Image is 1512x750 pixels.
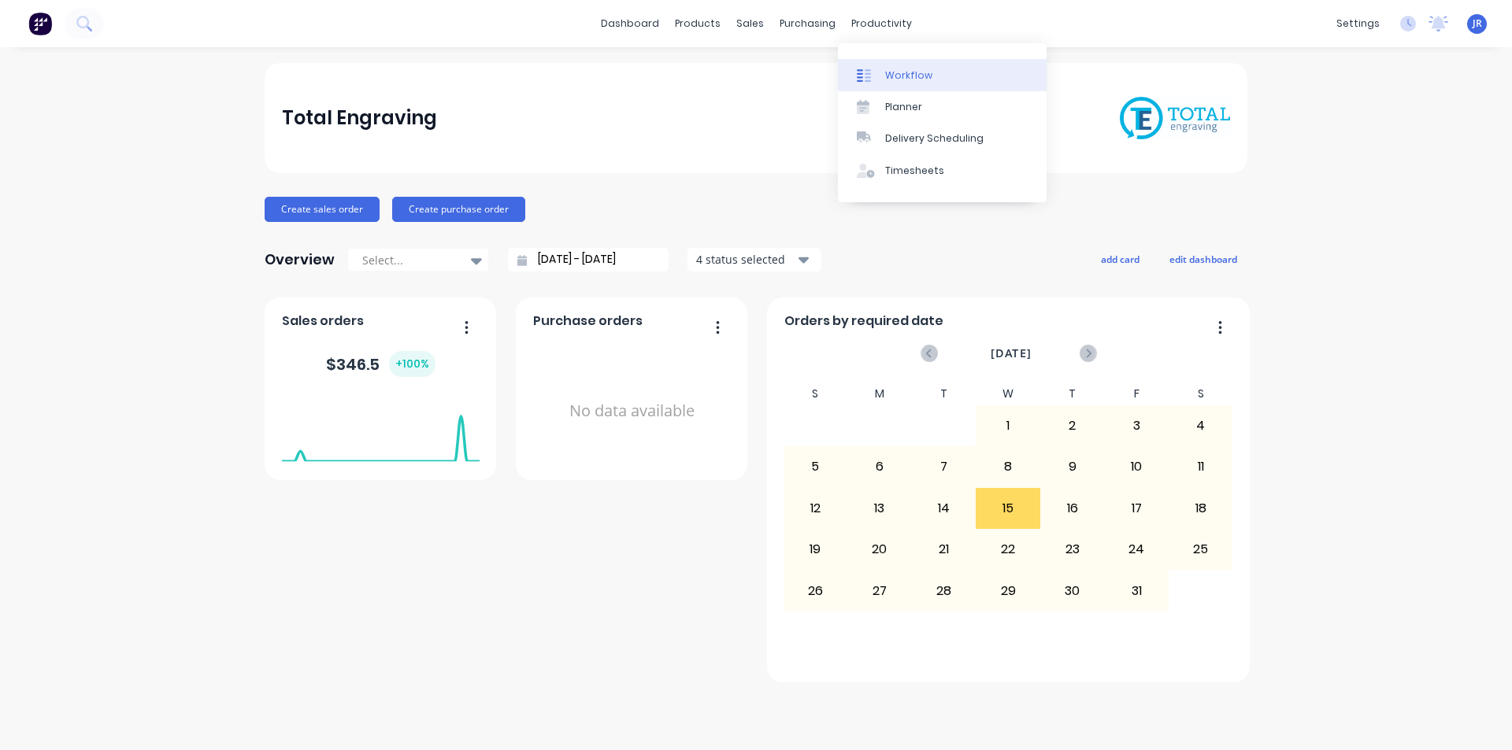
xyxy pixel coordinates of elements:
img: Factory [28,12,52,35]
button: Create purchase order [392,197,525,222]
div: Overview [265,244,335,275]
div: 4 [1169,406,1232,445]
span: JR [1473,17,1482,31]
div: S [1169,382,1233,405]
div: 22 [976,530,1039,569]
div: 6 [848,447,911,486]
div: 24 [1105,530,1168,569]
div: 30 [1041,571,1104,610]
button: add card [1091,249,1150,269]
div: 31 [1105,571,1168,610]
a: dashboard [593,12,667,35]
div: 28 [913,571,976,610]
div: Workflow [885,68,932,83]
div: Total Engraving [282,102,437,134]
img: Total Engraving [1120,97,1230,140]
div: 25 [1169,530,1232,569]
div: Timesheets [885,164,944,178]
div: 11 [1169,447,1232,486]
div: F [1104,382,1169,405]
a: Workflow [838,59,1047,91]
div: 27 [848,571,911,610]
div: 21 [913,530,976,569]
div: M [847,382,912,405]
div: products [667,12,728,35]
div: S [784,382,848,405]
span: Purchase orders [533,312,643,331]
div: 23 [1041,530,1104,569]
a: Planner [838,91,1047,123]
a: Timesheets [838,155,1047,187]
div: 13 [848,489,911,528]
div: 14 [913,489,976,528]
div: T [912,382,976,405]
div: 20 [848,530,911,569]
span: Orders by required date [784,312,943,331]
div: 8 [976,447,1039,486]
div: 19 [784,530,847,569]
div: settings [1329,12,1388,35]
div: 2 [1041,406,1104,445]
span: [DATE] [991,345,1032,362]
div: 3 [1105,406,1168,445]
div: 7 [913,447,976,486]
div: 9 [1041,447,1104,486]
div: 26 [784,571,847,610]
div: W [976,382,1040,405]
button: 4 status selected [687,248,821,272]
div: $ 346.5 [326,351,435,377]
div: 29 [976,571,1039,610]
div: sales [728,12,772,35]
div: 5 [784,447,847,486]
div: productivity [843,12,920,35]
div: Planner [885,100,922,114]
div: + 100 % [389,351,435,377]
div: 4 status selected [696,251,795,268]
div: 12 [784,489,847,528]
div: 15 [976,489,1039,528]
span: Sales orders [282,312,364,331]
div: No data available [533,337,731,486]
div: 16 [1041,489,1104,528]
div: purchasing [772,12,843,35]
div: 17 [1105,489,1168,528]
div: T [1040,382,1105,405]
a: Delivery Scheduling [838,123,1047,154]
div: Delivery Scheduling [885,131,984,146]
div: 10 [1105,447,1168,486]
div: 1 [976,406,1039,445]
div: 18 [1169,489,1232,528]
button: edit dashboard [1159,249,1247,269]
button: Create sales order [265,197,380,222]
